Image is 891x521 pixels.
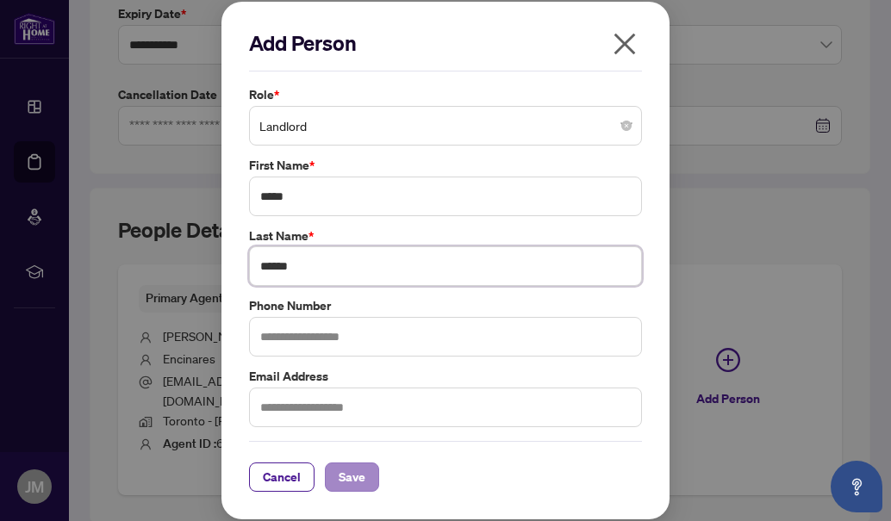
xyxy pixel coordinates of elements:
[325,462,379,492] button: Save
[263,463,301,491] span: Cancel
[249,156,642,175] label: First Name
[249,296,642,315] label: Phone Number
[249,462,315,492] button: Cancel
[249,29,642,57] h2: Add Person
[339,463,365,491] span: Save
[249,226,642,245] label: Last Name
[249,85,642,104] label: Role
[249,367,642,386] label: Email Address
[831,461,882,512] button: Open asap
[611,30,639,58] span: close
[259,109,632,142] span: Landlord
[621,121,632,131] span: close-circle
